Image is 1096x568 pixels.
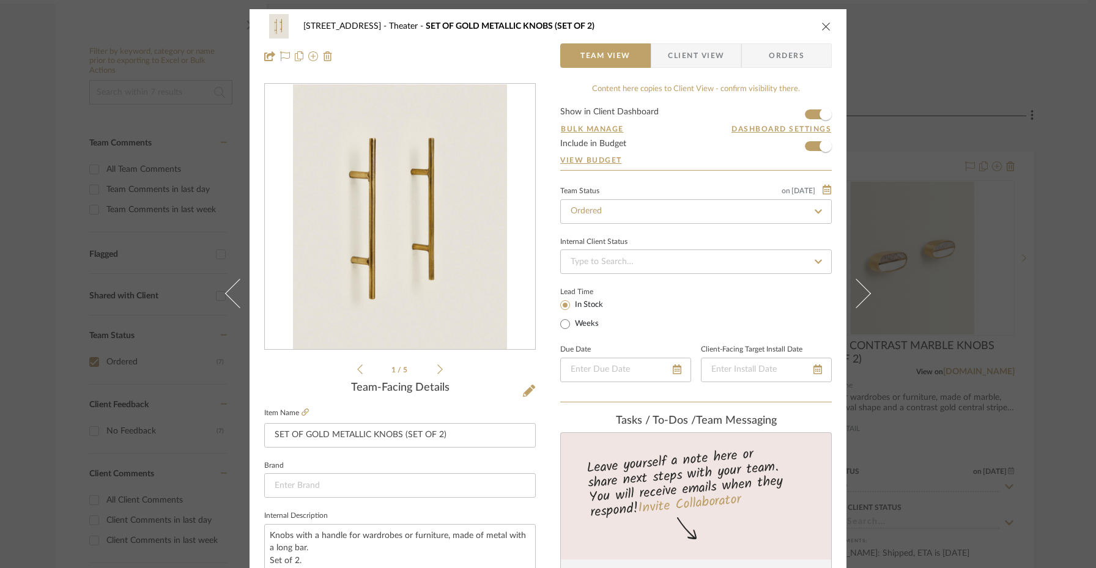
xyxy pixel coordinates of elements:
[731,124,832,135] button: Dashboard Settings
[264,473,536,498] input: Enter Brand
[426,22,594,31] span: SET OF GOLD METALLIC KNOBS (SET OF 2)
[264,513,328,519] label: Internal Description
[755,43,818,68] span: Orders
[389,22,426,31] span: Theater
[560,358,691,382] input: Enter Due Date
[264,14,294,39] img: f58f427f-5bb8-4c2c-be80-af7a468c82dc_48x40.jpg
[572,319,599,330] label: Weeks
[264,423,536,448] input: Enter Item Name
[580,43,631,68] span: Team View
[293,84,507,350] img: f58f427f-5bb8-4c2c-be80-af7a468c82dc_436x436.jpg
[616,415,696,426] span: Tasks / To-Dos /
[559,441,834,523] div: Leave yourself a note here or share next steps with your team. You will receive emails when they ...
[264,408,309,418] label: Item Name
[668,43,724,68] span: Client View
[560,286,623,297] label: Lead Time
[572,300,603,311] label: In Stock
[560,297,623,331] mat-radio-group: Select item type
[560,347,591,353] label: Due Date
[701,347,802,353] label: Client-Facing Target Install Date
[560,188,599,194] div: Team Status
[560,83,832,95] div: Content here copies to Client View - confirm visibility there.
[701,358,832,382] input: Enter Install Date
[560,124,624,135] button: Bulk Manage
[391,366,398,374] span: 1
[790,186,816,195] span: [DATE]
[560,415,832,428] div: team Messaging
[303,22,389,31] span: [STREET_ADDRESS]
[560,249,832,274] input: Type to Search…
[403,366,409,374] span: 5
[560,239,628,245] div: Internal Client Status
[264,463,284,469] label: Brand
[782,187,790,194] span: on
[560,199,832,224] input: Type to Search…
[637,489,742,520] a: Invite Collaborator
[264,382,536,395] div: Team-Facing Details
[265,84,535,350] div: 0
[398,366,403,374] span: /
[323,51,333,61] img: Remove from project
[821,21,832,32] button: close
[560,155,832,165] a: View Budget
